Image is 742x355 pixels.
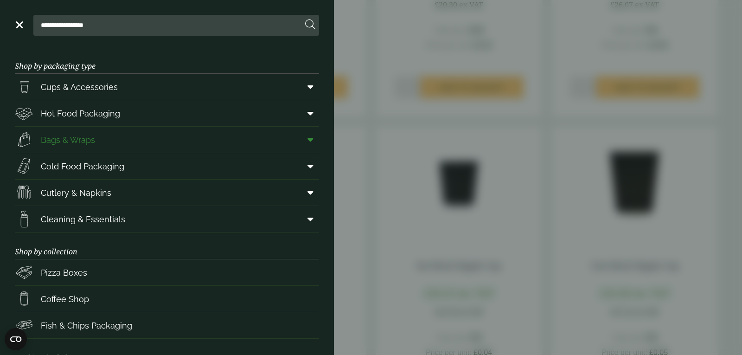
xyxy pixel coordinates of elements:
[15,127,319,153] a: Bags & Wraps
[41,319,132,332] span: Fish & Chips Packaging
[41,187,111,199] span: Cutlery & Napkins
[41,81,118,93] span: Cups & Accessories
[15,74,319,100] a: Cups & Accessories
[15,100,319,126] a: Hot Food Packaging
[41,107,120,120] span: Hot Food Packaging
[15,153,319,179] a: Cold Food Packaging
[41,266,87,279] span: Pizza Boxes
[41,213,125,226] span: Cleaning & Essentials
[15,104,33,123] img: Deli_box.svg
[41,160,124,173] span: Cold Food Packaging
[41,134,95,146] span: Bags & Wraps
[5,328,27,350] button: Open CMP widget
[15,47,319,74] h3: Shop by packaging type
[15,286,319,312] a: Coffee Shop
[41,293,89,305] span: Coffee Shop
[15,210,33,228] img: open-wipe.svg
[15,259,319,285] a: Pizza Boxes
[15,130,33,149] img: Paper_carriers.svg
[15,77,33,96] img: PintNhalf_cup.svg
[15,232,319,259] h3: Shop by collection
[15,180,319,206] a: Cutlery & Napkins
[15,312,319,338] a: Fish & Chips Packaging
[15,316,33,335] img: FishNchip_box.svg
[15,157,33,175] img: Sandwich_box.svg
[15,290,33,308] img: HotDrink_paperCup.svg
[15,183,33,202] img: Cutlery.svg
[15,263,33,282] img: Pizza_boxes.svg
[15,206,319,232] a: Cleaning & Essentials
